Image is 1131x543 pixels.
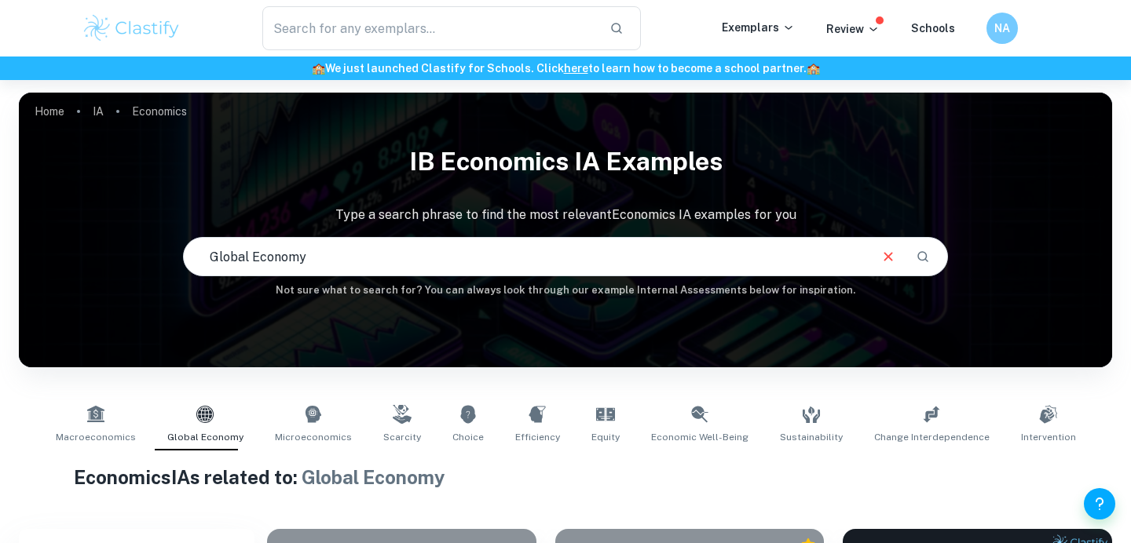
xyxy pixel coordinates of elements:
a: Schools [911,22,955,35]
h1: Economics IAs related to: [74,463,1058,491]
span: Economic Well-Being [651,430,749,444]
p: Exemplars [722,19,795,36]
span: Intervention [1021,430,1076,444]
h6: Not sure what to search for? You can always look through our example Internal Assessments below f... [19,282,1112,298]
span: Equity [591,430,620,444]
h6: We just launched Clastify for Schools. Click to learn how to become a school partner. [3,60,1128,77]
p: Type a search phrase to find the most relevant Economics IA examples for you [19,206,1112,224]
span: 🏫 [807,62,820,75]
span: Efficiency [515,430,560,444]
p: Review [826,20,880,38]
input: Search for any exemplars... [262,6,597,50]
a: IA [93,100,104,122]
span: Change Interdependence [874,430,990,444]
button: Clear [873,242,903,271]
span: Macroeconomics [56,430,136,444]
a: Home [35,100,64,122]
span: Global Economy [167,430,243,444]
input: E.g. smoking and tax, tariffs, global economy... [184,235,867,279]
span: Sustainability [780,430,843,444]
button: NA [986,13,1018,44]
h6: NA [994,20,1012,37]
img: Clastify logo [82,13,181,44]
button: Search [910,243,936,270]
h1: IB Economics IA examples [19,137,1112,187]
button: Help and Feedback [1084,488,1115,519]
p: Economics [132,103,187,120]
span: 🏫 [312,62,325,75]
a: here [564,62,588,75]
span: Scarcity [383,430,421,444]
span: Choice [452,430,484,444]
span: Microeconomics [275,430,352,444]
span: Global Economy [302,466,445,488]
